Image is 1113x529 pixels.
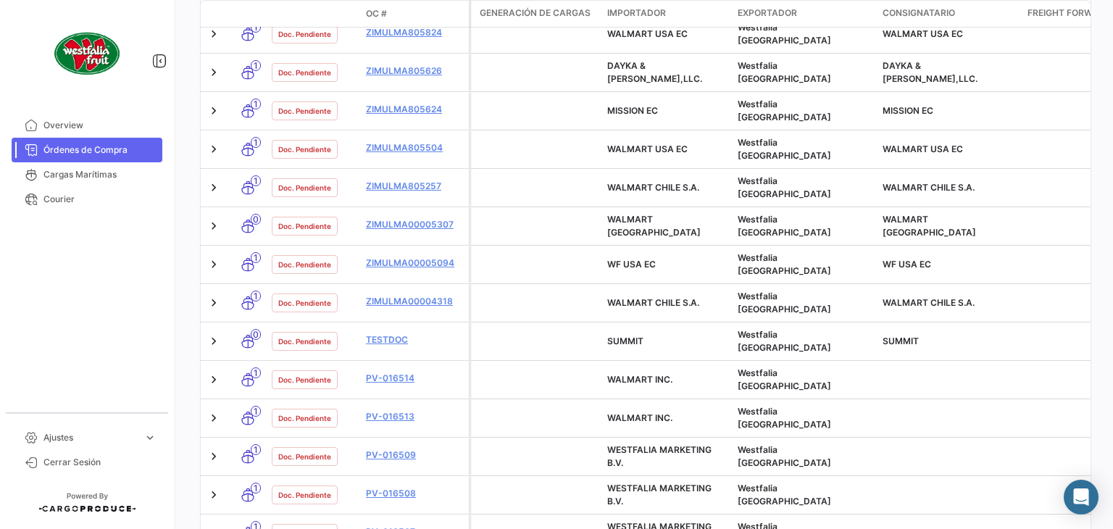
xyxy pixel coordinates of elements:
span: WALMART USA EC [607,143,688,154]
span: Doc. Pendiente [278,259,331,270]
datatable-header-cell: Exportador [732,1,877,27]
span: 0 [251,214,261,225]
a: Overview [12,113,162,138]
a: Órdenes de Compra [12,138,162,162]
span: WALMART CHILE S.A. [607,182,699,193]
a: Expand/Collapse Row [207,257,221,272]
span: Doc. Pendiente [278,336,331,347]
span: Doc. Pendiente [278,451,331,462]
span: Generación de cargas [480,7,591,20]
span: WALMART INC. [607,412,672,423]
span: 1 [251,99,261,109]
span: Westfalia Perú [738,175,831,199]
a: ZIMULMA805824 [366,26,463,39]
a: Courier [12,187,162,212]
span: Exportador [738,7,797,20]
div: Abrir Intercom Messenger [1064,480,1099,515]
datatable-header-cell: OC # [360,1,469,26]
span: Doc. Pendiente [278,143,331,155]
span: Westfalia Perú [738,60,831,84]
span: WALMART USA [883,214,976,238]
span: 1 [251,406,261,417]
a: Expand/Collapse Row [207,334,221,349]
span: WALMART USA EC [607,28,688,39]
span: WESTFALIA MARKETING B.V. [607,444,712,468]
span: expand_more [143,431,157,444]
a: Expand/Collapse Row [207,180,221,195]
span: WALMART USA [607,214,701,238]
span: MISSION EC [607,105,658,116]
span: Consignatario [883,7,955,20]
span: 0 [251,329,261,340]
span: 1 [251,483,261,493]
span: Overview [43,119,157,132]
a: Cargas Marítimas [12,162,162,187]
span: Órdenes de Compra [43,143,157,157]
span: WF USA EC [607,259,656,270]
span: WESTFALIA MARKETING B.V. [607,483,712,507]
span: Doc. Pendiente [278,67,331,78]
a: Expand/Collapse Row [207,27,221,41]
span: OC # [366,7,387,20]
span: WALMART CHILE S.A. [883,297,975,308]
span: Doc. Pendiente [278,182,331,193]
a: PV-016513 [366,410,463,423]
a: Expand/Collapse Row [207,219,221,233]
a: ZIMULMA805624 [366,103,463,116]
datatable-header-cell: Generación de cargas [471,1,601,27]
span: Westfalia Perú [738,406,831,430]
span: Doc. Pendiente [278,374,331,386]
a: PV-016508 [366,487,463,500]
span: Westfalia Perú [738,137,831,161]
span: WALMART INC. [607,374,672,385]
span: Courier [43,193,157,206]
span: 1 [251,444,261,455]
span: Westfalia Perú [738,252,831,276]
img: client-50.png [51,17,123,90]
a: ZIMULMA805626 [366,64,463,78]
a: Expand/Collapse Row [207,449,221,464]
span: WALMART USA EC [883,28,963,39]
span: Westfalia Perú [738,367,831,391]
span: Ajustes [43,431,138,444]
a: ZIMULMA00005307 [366,218,463,231]
span: Doc. Pendiente [278,489,331,501]
span: DAYKA & HACKETT,LLC. [883,60,977,84]
a: Expand/Collapse Row [207,65,221,80]
span: Doc. Pendiente [278,412,331,424]
a: Expand/Collapse Row [207,142,221,157]
span: Doc. Pendiente [278,105,331,117]
a: Expand/Collapse Row [207,411,221,425]
a: ZIMULMA00004318 [366,295,463,308]
span: Doc. Pendiente [278,220,331,232]
span: Westfalia Perú [738,329,831,353]
span: DAYKA & HACKETT,LLC. [607,60,702,84]
span: Doc. Pendiente [278,297,331,309]
span: 1 [251,137,261,148]
a: Expand/Collapse Row [207,372,221,387]
span: 1 [251,252,261,263]
datatable-header-cell: Modo de Transporte [230,8,266,20]
span: Cargas Marítimas [43,168,157,181]
span: SUMMIT [883,336,919,346]
datatable-header-cell: Consignatario [877,1,1022,27]
span: Westfalia Perú [738,99,831,122]
a: ZIMULMA805257 [366,180,463,193]
span: Cerrar Sesión [43,456,157,469]
a: PV-016514 [366,372,463,385]
a: Expand/Collapse Row [207,488,221,502]
span: Westfalia Perú [738,444,831,468]
datatable-header-cell: Estado Doc. [266,8,360,20]
a: ZIMULMA00005094 [366,257,463,270]
a: Expand/Collapse Row [207,296,221,310]
a: PV-016509 [366,449,463,462]
span: Doc. Pendiente [278,28,331,40]
datatable-header-cell: Importador [601,1,732,27]
a: Expand/Collapse Row [207,104,221,118]
a: ZIMULMA805504 [366,141,463,154]
span: 1 [251,367,261,378]
span: WALMART CHILE S.A. [883,182,975,193]
span: 1 [251,175,261,186]
span: Westfalia Perú [738,483,831,507]
span: Westfalia Perú [738,214,831,238]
